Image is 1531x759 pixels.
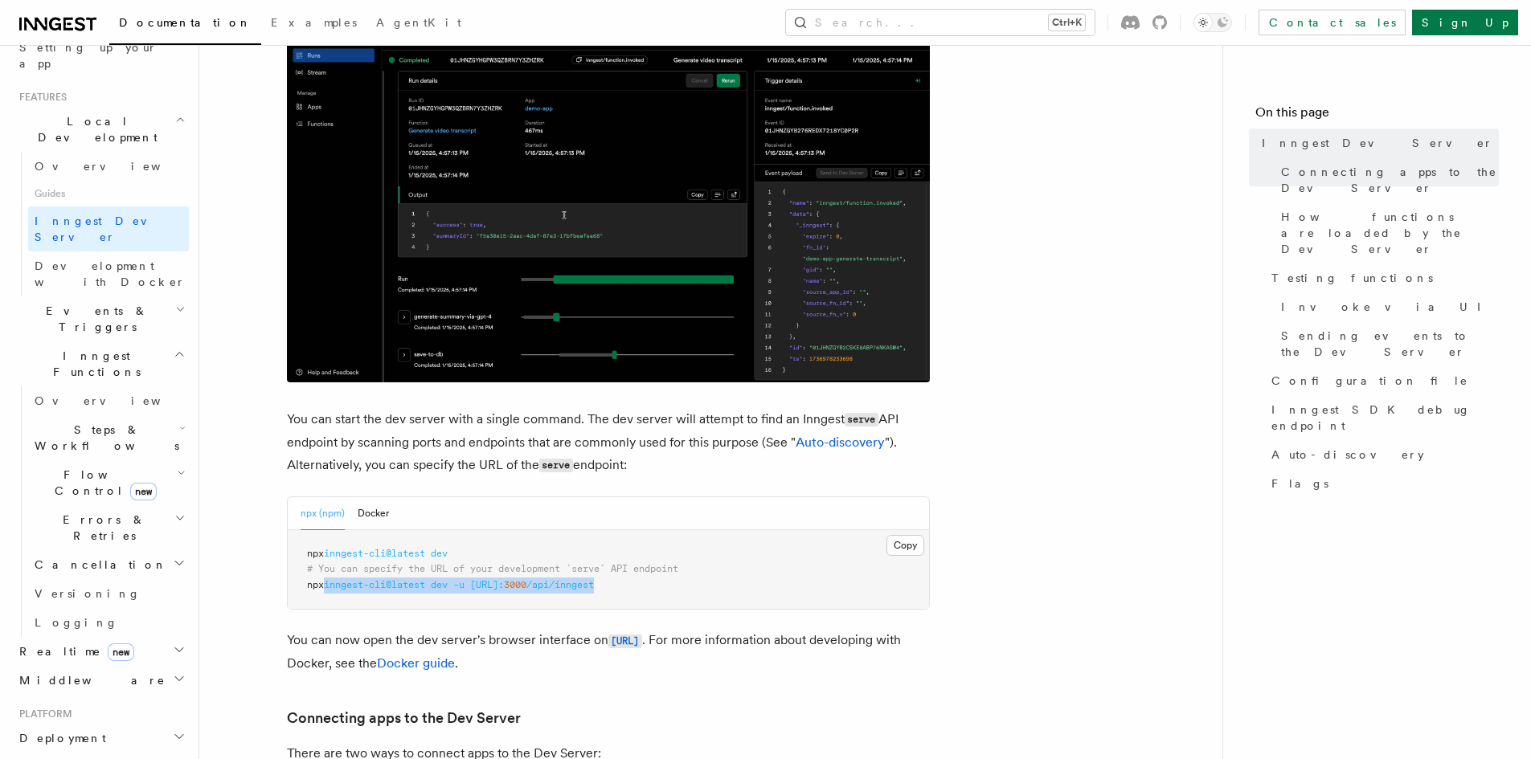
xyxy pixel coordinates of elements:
a: Overview [28,386,189,415]
span: [URL]: [470,579,504,590]
a: Testing functions [1265,263,1499,292]
button: Errors & Retries [28,505,189,550]
h4: On this page [1255,103,1499,129]
span: /api/inngest [526,579,594,590]
span: new [108,643,134,661]
a: AgentKit [366,5,471,43]
span: Guides [28,181,189,206]
button: Realtimenew [13,637,189,666]
span: Inngest Dev Server [1262,135,1493,151]
a: Documentation [109,5,261,45]
span: # You can specify the URL of your development `serve` API endpoint [307,563,678,574]
p: You can now open the dev server's browser interface on . For more information about developing wi... [287,629,930,675]
span: Logging [35,616,118,629]
button: Toggle dark mode [1193,13,1232,32]
span: new [130,483,157,500]
span: Flow Control [28,467,177,499]
a: Inngest Dev Server [28,206,189,251]
button: Events & Triggers [13,296,189,341]
a: Overview [28,152,189,181]
span: Connecting apps to the Dev Server [1281,164,1499,196]
span: -u [453,579,465,590]
a: Sign Up [1412,10,1518,35]
span: AgentKit [376,16,461,29]
a: Configuration file [1265,366,1499,395]
span: Invoke via UI [1281,299,1495,315]
a: Connecting apps to the Dev Server [287,707,521,729]
a: Setting up your app [13,33,189,78]
span: Sending events to the Dev Server [1281,328,1499,360]
button: Flow Controlnew [28,460,189,505]
span: inngest-cli@latest [324,548,425,559]
span: Inngest Dev Server [35,214,172,243]
span: How functions are loaded by the Dev Server [1281,209,1499,257]
a: Sending events to the Dev Server [1275,321,1499,366]
span: Realtime [13,643,134,659]
span: Versioning [35,587,141,600]
a: Connecting apps to the Dev Server [1275,157,1499,202]
button: Cancellation [28,550,189,579]
span: Development with Docker [35,259,186,288]
span: npx [307,579,324,590]
a: Contact sales [1259,10,1406,35]
span: dev [431,548,448,559]
a: Docker guide [377,655,455,671]
button: Middleware [13,666,189,695]
span: npx [307,548,324,559]
a: Development with Docker [28,251,189,296]
span: Deployment [13,730,106,746]
button: Search...Ctrl+K [786,10,1095,35]
span: Flags [1271,475,1328,492]
span: Documentation [119,16,252,29]
button: npx (npm) [301,497,345,530]
span: Middleware [13,672,166,688]
span: Inngest SDK debug endpoint [1271,402,1499,434]
span: Platform [13,708,72,720]
kbd: Ctrl+K [1049,14,1085,31]
button: Copy [886,535,924,556]
span: Auto-discovery [1271,447,1424,463]
span: Local Development [13,113,175,145]
span: Overview [35,160,200,173]
button: Docker [358,497,389,530]
span: Configuration file [1271,373,1468,389]
div: Inngest Functions [13,386,189,637]
span: Overview [35,394,200,407]
a: Auto-discovery [1265,440,1499,469]
a: Inngest SDK debug endpoint [1265,395,1499,440]
span: Events & Triggers [13,303,175,335]
a: Inngest Dev Server [1255,129,1499,157]
a: Examples [261,5,366,43]
span: Cancellation [28,557,167,573]
code: serve [539,459,573,472]
button: Deployment [13,724,189,753]
p: You can start the dev server with a single command. The dev server will attempt to find an Innges... [287,408,930,477]
span: Testing functions [1271,270,1433,286]
span: Examples [271,16,357,29]
a: Flags [1265,469,1499,498]
code: serve [845,413,878,426]
a: How functions are loaded by the Dev Server [1275,202,1499,263]
span: Features [13,91,67,104]
a: Auto-discovery [796,435,885,450]
a: Versioning [28,579,189,608]
span: dev [431,579,448,590]
span: Steps & Workflows [28,422,179,454]
button: Local Development [13,107,189,152]
span: 3000 [504,579,526,590]
button: Inngest Functions [13,341,189,386]
a: Logging [28,608,189,637]
a: [URL] [608,632,642,647]
span: Errors & Retries [28,512,174,544]
div: Local Development [13,152,189,296]
button: Steps & Workflows [28,415,189,460]
span: Inngest Functions [13,348,174,380]
a: Invoke via UI [1275,292,1499,321]
code: [URL] [608,635,642,648]
span: inngest-cli@latest [324,579,425,590]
